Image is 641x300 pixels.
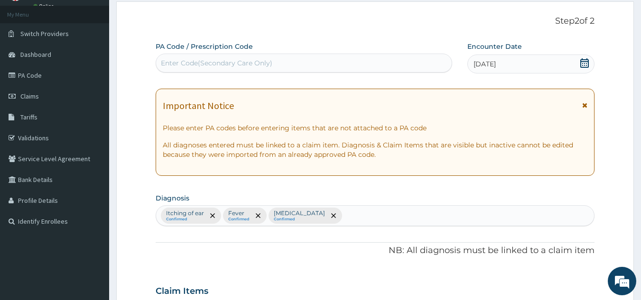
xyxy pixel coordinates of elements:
label: PA Code / Prescription Code [156,42,253,51]
span: Tariffs [20,113,37,121]
label: Encounter Date [467,42,522,51]
p: Please enter PA codes before entering items that are not attached to a PA code [163,123,588,133]
span: remove selection option [329,211,338,220]
p: Step 2 of 2 [156,16,595,27]
p: Fever [228,209,250,217]
div: Enter Code(Secondary Care Only) [161,58,272,68]
p: Itching of ear [166,209,204,217]
span: Claims [20,92,39,100]
img: d_794563401_company_1708531726252_794563401 [18,47,38,71]
small: Confirmed [274,217,325,222]
p: All diagnoses entered must be linked to a claim item. Diagnosis & Claim Items that are visible bu... [163,140,588,159]
span: remove selection option [254,211,262,220]
span: Switch Providers [20,29,69,38]
small: Confirmed [228,217,250,222]
label: Diagnosis [156,193,189,203]
small: Confirmed [166,217,204,222]
span: We're online! [55,90,131,185]
div: Chat with us now [49,53,159,65]
span: [DATE] [474,59,496,69]
p: [MEDICAL_DATA] [274,209,325,217]
span: Dashboard [20,50,51,59]
h3: Claim Items [156,286,208,297]
a: Online [33,3,56,9]
div: Minimize live chat window [156,5,178,27]
textarea: Type your message and hit 'Enter' [5,200,181,233]
span: remove selection option [208,211,217,220]
h1: Important Notice [163,100,234,111]
p: NB: All diagnosis must be linked to a claim item [156,245,595,257]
